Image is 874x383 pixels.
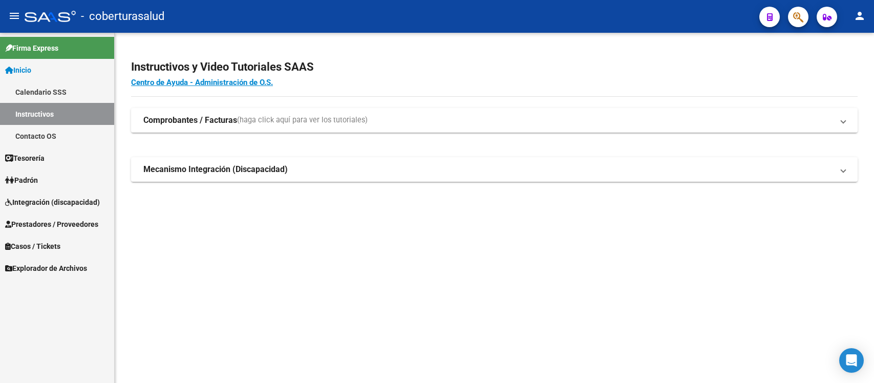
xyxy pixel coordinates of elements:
[131,108,858,133] mat-expansion-panel-header: Comprobantes / Facturas(haga click aquí para ver los tutoriales)
[8,10,20,22] mat-icon: menu
[131,57,858,77] h2: Instructivos y Video Tutoriales SAAS
[5,65,31,76] span: Inicio
[5,153,45,164] span: Tesorería
[143,115,237,126] strong: Comprobantes / Facturas
[5,197,100,208] span: Integración (discapacidad)
[143,164,288,175] strong: Mecanismo Integración (Discapacidad)
[5,219,98,230] span: Prestadores / Proveedores
[131,78,273,87] a: Centro de Ayuda - Administración de O.S.
[839,348,864,373] div: Open Intercom Messenger
[131,157,858,182] mat-expansion-panel-header: Mecanismo Integración (Discapacidad)
[237,115,368,126] span: (haga click aquí para ver los tutoriales)
[5,175,38,186] span: Padrón
[854,10,866,22] mat-icon: person
[5,241,60,252] span: Casos / Tickets
[5,263,87,274] span: Explorador de Archivos
[81,5,164,28] span: - coberturasalud
[5,42,58,54] span: Firma Express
